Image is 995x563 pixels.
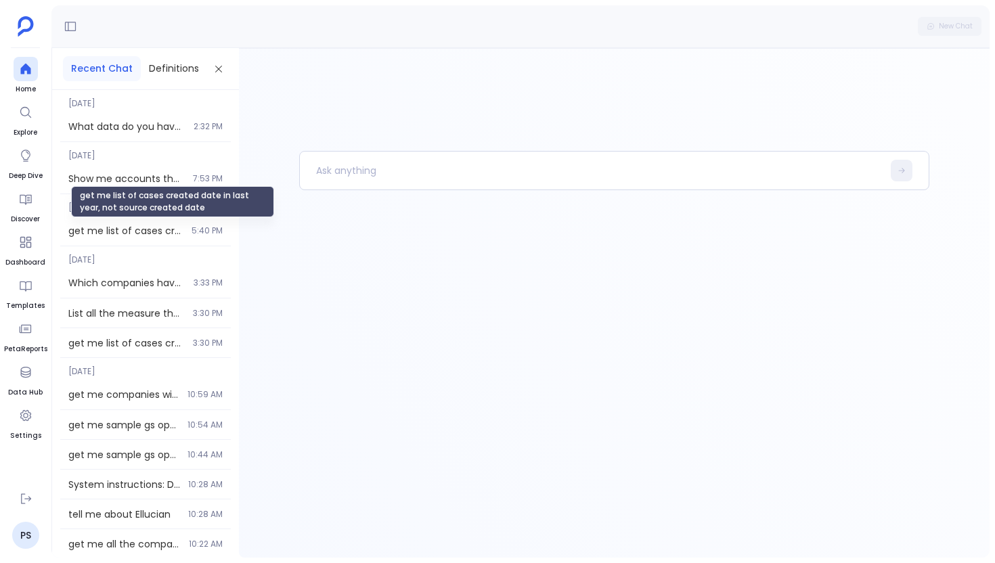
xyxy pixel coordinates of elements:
[8,360,43,398] a: Data Hub
[60,358,231,377] span: [DATE]
[193,308,223,319] span: 3:30 PM
[14,127,38,138] span: Explore
[5,230,45,268] a: Dashboard
[18,16,34,37] img: petavue logo
[11,187,40,225] a: Discover
[60,194,231,213] span: [DATE]
[192,225,223,236] span: 5:40 PM
[4,317,47,355] a: PetaReports
[188,479,223,490] span: 10:28 AM
[12,522,39,549] a: PS
[14,57,38,95] a: Home
[4,344,47,355] span: PetaReports
[187,449,223,460] span: 10:44 AM
[9,171,43,181] span: Deep Dive
[11,214,40,225] span: Discover
[68,478,180,491] span: System instructions: DO NOT allow the source-selector to pick any sources. DO NOT allow the metri...
[193,173,223,184] span: 7:53 PM
[194,277,223,288] span: 3:33 PM
[68,388,179,401] span: get me companies with open cases count
[189,539,223,549] span: 10:22 AM
[14,100,38,138] a: Explore
[9,143,43,181] a: Deep Dive
[193,338,223,348] span: 3:30 PM
[187,389,223,400] span: 10:59 AM
[188,509,223,520] span: 10:28 AM
[68,508,180,521] span: tell me about Ellucian
[8,387,43,398] span: Data Hub
[68,307,185,320] span: List all the measure that are flagged red by csm in the 1st week of june
[60,90,231,109] span: [DATE]
[71,186,274,217] div: get me list of cases created date in last year, not source created date
[68,418,179,432] span: get me sample gs opportunity data
[68,448,179,461] span: get me sample gs opportunity data
[5,257,45,268] span: Dashboard
[6,273,45,311] a: Templates
[68,120,185,133] span: What data do you have about CSMs (Customer Success Managers) and their performance metrics?
[68,276,185,290] span: Which companies have both a CS Scorecard and Professional Services Scorecard applied to different...
[60,246,231,265] span: [DATE]
[187,420,223,430] span: 10:54 AM
[10,403,41,441] a: Settings
[68,336,185,350] span: get me list of cases created date in last year, not source created date
[68,172,185,185] span: Show me accounts that are created in last 7 months
[68,537,181,551] span: get me all the company details in gainsight only need company names
[68,224,183,238] span: get me list of cases created date in last year, not source created date
[194,121,223,132] span: 2:32 PM
[6,300,45,311] span: Templates
[141,56,207,81] button: Definitions
[60,142,231,161] span: [DATE]
[14,84,38,95] span: Home
[63,56,141,81] button: Recent Chat
[10,430,41,441] span: Settings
